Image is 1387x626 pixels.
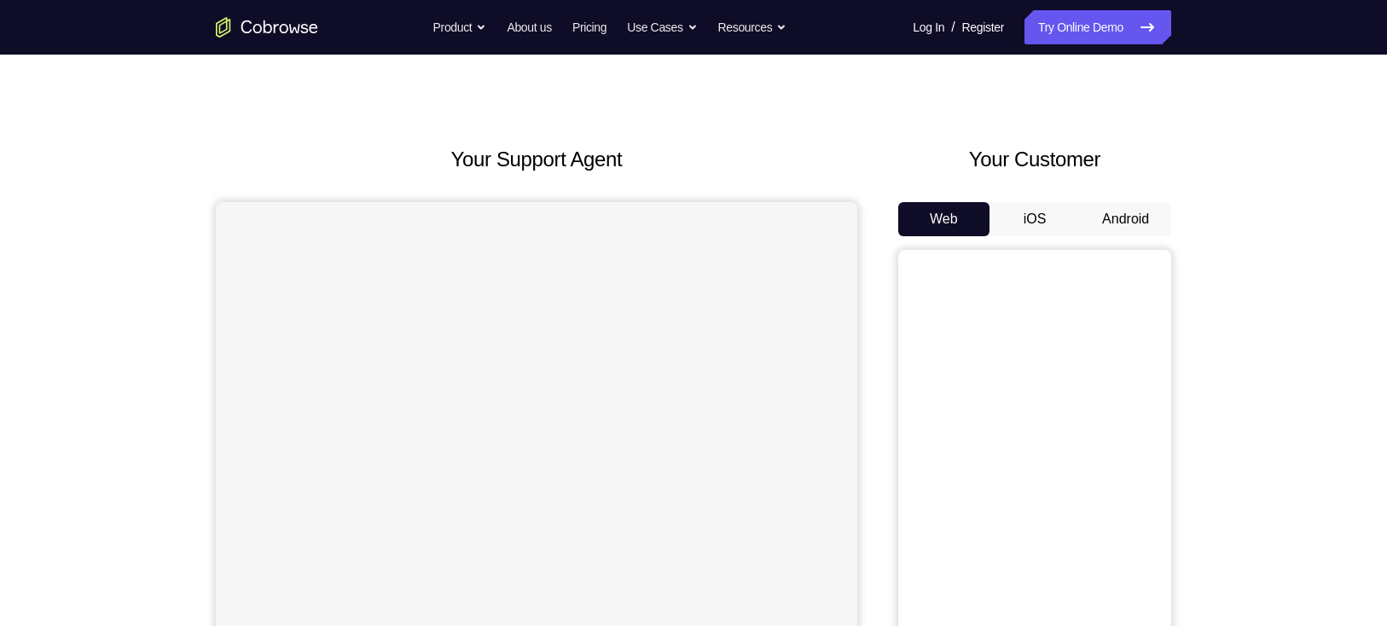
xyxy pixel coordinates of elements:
[913,10,944,44] a: Log In
[627,10,697,44] button: Use Cases
[572,10,606,44] a: Pricing
[951,17,955,38] span: /
[898,202,989,236] button: Web
[216,144,857,175] h2: Your Support Agent
[898,144,1171,175] h2: Your Customer
[1024,10,1171,44] a: Try Online Demo
[962,10,1004,44] a: Register
[507,10,551,44] a: About us
[718,10,787,44] button: Resources
[1080,202,1171,236] button: Android
[433,10,487,44] button: Product
[989,202,1081,236] button: iOS
[216,17,318,38] a: Go to the home page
